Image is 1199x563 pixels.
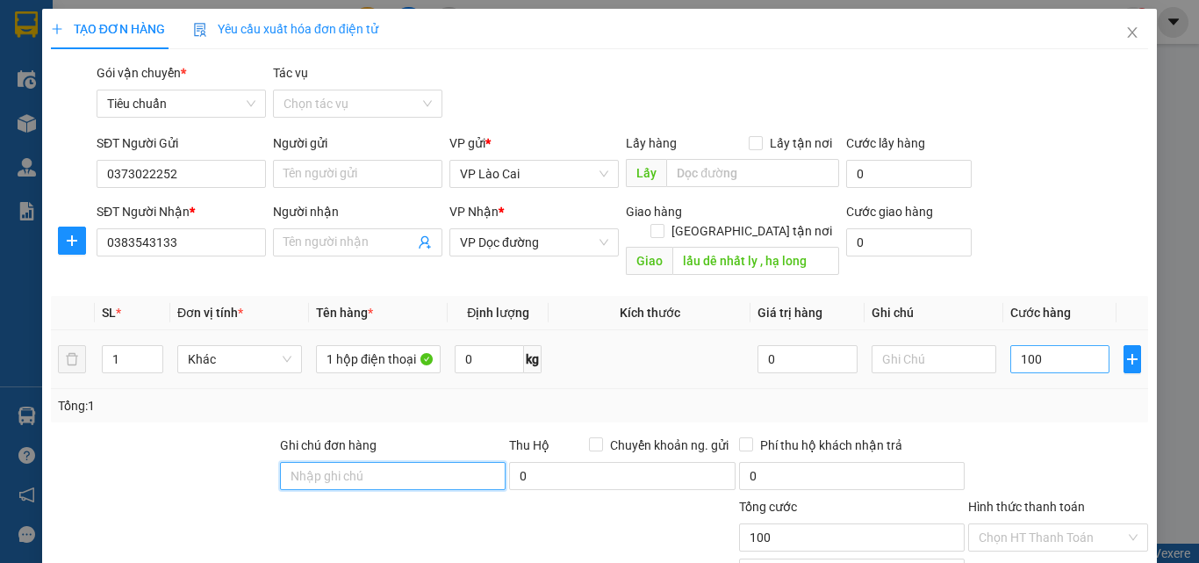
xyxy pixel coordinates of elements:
div: SĐT Người Nhận [97,202,266,221]
div: SĐT Người Gửi [97,134,266,153]
span: VP Dọc đường [460,229,608,256]
span: Phí thu hộ khách nhận trả [753,436,909,455]
span: close [1125,25,1139,40]
span: plus [1124,352,1140,366]
span: Giao [626,247,672,275]
span: plus [51,23,63,35]
span: Thu Hộ [509,438,549,452]
span: SL [102,306,116,320]
span: [GEOGRAPHIC_DATA] tận nơi [664,221,839,241]
div: Người nhận [273,202,442,221]
input: Ghi chú đơn hàng [280,462,506,490]
label: Cước giao hàng [846,205,933,219]
label: Hình thức thanh toán [968,500,1085,514]
span: Giao hàng [626,205,682,219]
span: Tổng cước [739,500,797,514]
input: VD: Bàn, Ghế [316,345,441,373]
span: TẠO ĐƠN HÀNG [51,22,165,36]
input: Ghi Chú [872,345,996,373]
span: kg [524,345,542,373]
span: Gói vận chuyển [97,66,186,80]
div: Tổng: 1 [58,396,464,415]
input: Cước lấy hàng [846,160,972,188]
div: VP gửi [449,134,619,153]
button: delete [58,345,86,373]
span: Cước hàng [1010,306,1071,320]
label: Tác vụ [273,66,308,80]
span: Chuyển khoản ng. gửi [603,436,736,455]
span: Khác [188,346,291,372]
div: Người gửi [273,134,442,153]
th: Ghi chú [865,296,1003,330]
button: Close [1108,9,1157,58]
img: icon [193,23,207,37]
span: Yêu cầu xuất hóa đơn điện tử [193,22,378,36]
span: Lấy [626,159,666,187]
span: Lấy tận nơi [763,134,839,153]
input: 0 [757,345,857,373]
input: Dọc đường [666,159,839,187]
span: Định lượng [467,306,529,320]
input: Dọc đường [672,247,839,275]
span: user-add [418,235,432,249]
input: Cước giao hàng [846,228,972,256]
span: Đơn vị tính [177,306,243,320]
span: Tên hàng [316,306,373,320]
label: Cước lấy hàng [846,136,925,150]
span: Kích thước [620,306,680,320]
button: plus [1124,345,1141,373]
span: Giá trị hàng [757,306,822,320]
span: VP Lào Cai [460,161,608,187]
span: VP Nhận [449,205,499,219]
span: Tiêu chuẩn [107,90,255,117]
label: Ghi chú đơn hàng [280,438,377,452]
span: Lấy hàng [626,136,677,150]
span: plus [59,234,85,248]
button: plus [58,227,86,255]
